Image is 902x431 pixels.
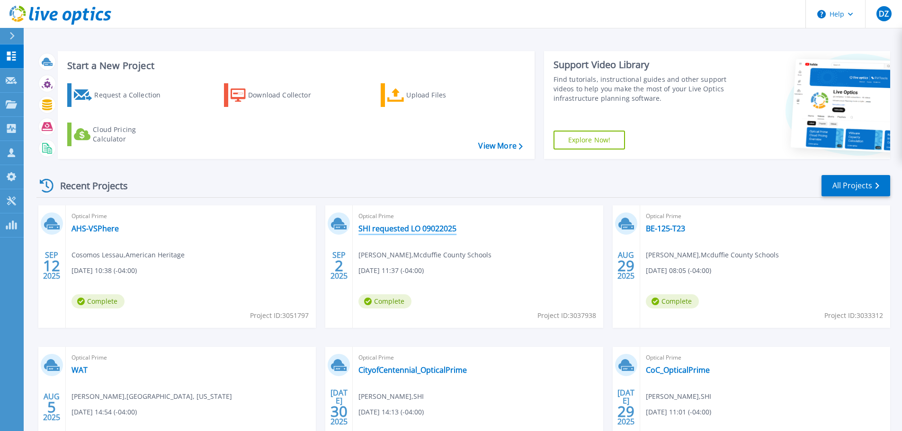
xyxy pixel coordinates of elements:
span: [DATE] 11:37 (-04:00) [358,265,424,276]
span: 12 [43,262,60,270]
div: AUG 2025 [43,390,61,424]
span: Complete [358,294,411,308]
span: 2 [335,262,343,270]
a: Explore Now! [554,131,625,150]
span: Cosomos Lessau , American Heritage [71,250,185,260]
span: 29 [617,407,634,415]
a: Request a Collection [67,83,173,107]
div: Recent Projects [36,174,141,197]
span: [DATE] 14:13 (-04:00) [358,407,424,417]
span: [PERSON_NAME] , SHI [646,391,711,402]
span: 5 [47,403,56,411]
span: [PERSON_NAME] , SHI [358,391,424,402]
span: [DATE] 11:01 (-04:00) [646,407,711,417]
span: [DATE] 08:05 (-04:00) [646,265,711,276]
div: Download Collector [248,86,324,105]
div: [DATE] 2025 [617,390,635,424]
div: Support Video Library [554,59,730,71]
span: Project ID: 3051797 [250,310,309,321]
span: [PERSON_NAME] , Mcduffie County Schools [646,250,779,260]
span: DZ [879,10,889,18]
span: [PERSON_NAME] , [GEOGRAPHIC_DATA], [US_STATE] [71,391,232,402]
span: Project ID: 3037938 [537,310,596,321]
div: [DATE] 2025 [330,390,348,424]
div: Cloud Pricing Calculator [93,125,169,144]
a: SHI requested LO 09022025 [358,224,456,233]
span: 29 [617,262,634,270]
a: WAT [71,365,88,375]
div: Find tutorials, instructional guides and other support videos to help you make the most of your L... [554,75,730,103]
span: Optical Prime [646,211,884,221]
a: View More [478,141,522,150]
a: All Projects [822,175,890,196]
span: Optical Prime [358,352,597,363]
span: Optical Prime [358,211,597,221]
span: Optical Prime [646,352,884,363]
span: Complete [646,294,699,308]
span: [PERSON_NAME] , Mcduffie County Schools [358,250,491,260]
span: [DATE] 14:54 (-04:00) [71,407,137,417]
span: Optical Prime [71,352,310,363]
h3: Start a New Project [67,61,522,71]
a: Download Collector [224,83,330,107]
div: SEP 2025 [43,248,61,283]
a: CityofCentennial_OpticalPrime [358,365,467,375]
a: BE-125-T23 [646,224,685,233]
span: 30 [330,407,348,415]
span: Optical Prime [71,211,310,221]
a: CoC_OpticalPrime [646,365,710,375]
div: AUG 2025 [617,248,635,283]
div: Upload Files [406,86,482,105]
a: Cloud Pricing Calculator [67,123,173,146]
a: Upload Files [381,83,486,107]
div: Request a Collection [94,86,170,105]
span: Complete [71,294,125,308]
div: SEP 2025 [330,248,348,283]
a: AHS-VSPhere [71,224,119,233]
span: [DATE] 10:38 (-04:00) [71,265,137,276]
span: Project ID: 3033312 [824,310,883,321]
